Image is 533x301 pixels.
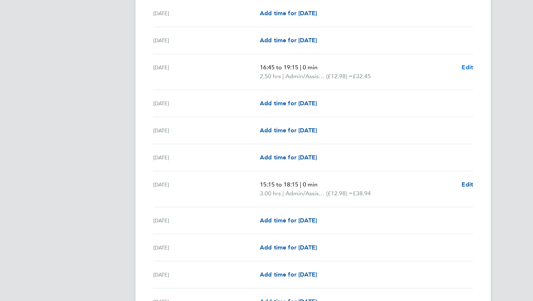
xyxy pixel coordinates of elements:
div: [DATE] [153,63,260,81]
span: | [282,73,284,80]
a: Add time for [DATE] [260,216,317,225]
span: 2.50 hrs [260,73,281,80]
span: 0 min [303,181,318,188]
span: Add time for [DATE] [260,10,317,17]
div: [DATE] [153,99,260,108]
span: 3.00 hrs [260,190,281,197]
span: Add time for [DATE] [260,100,317,107]
a: Add time for [DATE] [260,36,317,45]
a: Edit [462,63,473,72]
span: Add time for [DATE] [260,217,317,224]
span: £32.45 [353,73,371,80]
span: Add time for [DATE] [260,271,317,278]
div: [DATE] [153,153,260,162]
span: 16:45 to 19:15 [260,64,298,71]
div: [DATE] [153,180,260,198]
a: Add time for [DATE] [260,270,317,279]
span: Add time for [DATE] [260,127,317,134]
div: [DATE] [153,126,260,135]
span: Edit [462,181,473,188]
span: 15:15 to 18:15 [260,181,298,188]
span: £38.94 [353,190,371,197]
a: Edit [462,180,473,189]
span: 0 min [303,64,318,71]
span: | [282,190,284,197]
div: [DATE] [153,243,260,252]
div: [DATE] [153,36,260,45]
div: [DATE] [153,216,260,225]
span: Add time for [DATE] [260,154,317,161]
span: (£12.98) = [326,73,353,80]
span: | [300,64,301,71]
span: | [300,181,301,188]
a: Add time for [DATE] [260,243,317,252]
div: [DATE] [153,270,260,279]
span: Add time for [DATE] [260,244,317,251]
a: Add time for [DATE] [260,9,317,18]
a: Add time for [DATE] [260,99,317,108]
span: Add time for [DATE] [260,37,317,44]
a: Add time for [DATE] [260,126,317,135]
span: Admin/Assistant Coach Rat [285,72,326,81]
span: Admin/Assistant Coach Rat [285,189,326,198]
span: (£12.98) = [326,190,353,197]
div: [DATE] [153,9,260,18]
span: Edit [462,64,473,71]
a: Add time for [DATE] [260,153,317,162]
